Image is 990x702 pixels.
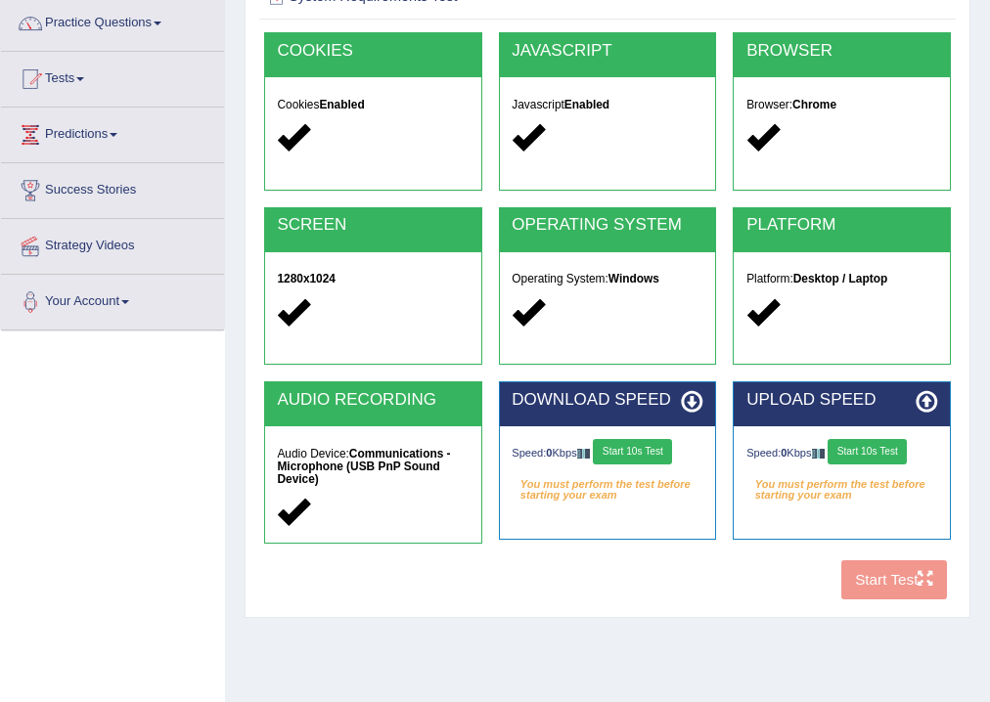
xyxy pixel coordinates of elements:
[746,42,937,61] h2: BROWSER
[512,439,702,468] div: Speed: Kbps
[793,272,887,285] strong: Desktop / Laptop
[746,216,937,235] h2: PLATFORM
[277,391,468,410] h2: AUDIO RECORDING
[828,439,907,464] button: Start 10s Test
[577,449,591,458] img: ajax-loader-fb-connection.gif
[792,98,836,111] strong: Chrome
[781,447,787,459] strong: 0
[319,98,364,111] strong: Enabled
[1,275,224,324] a: Your Account
[746,391,937,410] h2: UPLOAD SPEED
[277,42,468,61] h2: COOKIES
[277,99,468,111] h5: Cookies
[512,216,702,235] h2: OPERATING SYSTEM
[277,216,468,235] h2: SCREEN
[277,272,336,285] strong: 1280x1024
[1,52,224,101] a: Tests
[593,439,672,464] button: Start 10s Test
[512,42,702,61] h2: JAVASCRIPT
[546,447,552,459] strong: 0
[746,472,937,498] em: You must perform the test before starting your exam
[608,272,659,285] strong: Windows
[512,273,702,285] h5: Operating System:
[1,163,224,212] a: Success Stories
[277,447,450,486] strong: Communications - Microphone (USB PnP Sound Device)
[277,448,468,486] h5: Audio Device:
[564,98,609,111] strong: Enabled
[812,449,826,458] img: ajax-loader-fb-connection.gif
[1,108,224,156] a: Predictions
[746,99,937,111] h5: Browser:
[512,391,702,410] h2: DOWNLOAD SPEED
[1,219,224,268] a: Strategy Videos
[746,439,937,468] div: Speed: Kbps
[746,273,937,285] h5: Platform:
[512,99,702,111] h5: Javascript
[512,472,702,498] em: You must perform the test before starting your exam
